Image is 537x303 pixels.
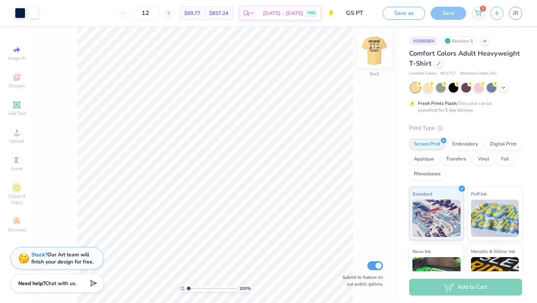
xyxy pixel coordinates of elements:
img: Neon Ink [412,257,461,294]
span: FREE [308,10,315,16]
img: Metallic & Glitter Ink [471,257,519,294]
strong: Need help? [18,280,45,287]
span: Comfort Colors Adult Heavyweight T-Shirt [409,49,520,68]
span: Puff Ink [471,190,487,198]
div: Our Art team will finish your design for free. [31,251,94,265]
div: # 508688A [409,36,439,46]
span: $837.24 [209,9,228,17]
span: Upload [9,138,24,144]
span: Clipart & logos [4,193,30,205]
span: [DATE] - [DATE] [263,9,303,17]
div: Back [370,71,379,77]
span: # C1717 [440,71,456,77]
div: Screen Print [409,139,445,150]
div: Revision 5 [443,36,477,46]
label: Submit to feature on our public gallery. [338,274,383,287]
span: Chat with us. [45,280,76,287]
span: Designs [9,83,25,89]
span: $69.77 [184,9,200,17]
img: Puff Ink [471,200,519,237]
span: Decorate [8,227,26,233]
img: Standard [412,200,461,237]
button: Save as [383,7,425,20]
span: Image AI [8,55,26,61]
span: Greek [11,166,23,172]
span: 1 [480,6,486,12]
span: Add Text [8,110,26,116]
div: Vinyl [473,154,494,165]
div: This color can be expedited for 5 day delivery. [418,100,510,113]
div: Rhinestones [409,169,445,180]
div: Applique [409,154,439,165]
span: Comfort Colors [409,71,437,77]
strong: Fresh Prints Flash: [418,100,458,106]
span: JR [513,9,518,18]
strong: Stuck? [31,251,47,258]
span: Metallic & Glitter Ink [471,247,515,255]
div: Print Type [409,124,522,132]
span: 100 % [239,285,251,292]
input: Untitled Design [340,6,377,21]
span: Standard [412,190,432,198]
input: – – [131,6,160,20]
div: Embroidery [447,139,483,150]
div: Transfers [441,154,471,165]
span: Neon Ink [412,247,431,255]
div: Digital Print [485,139,521,150]
span: Minimum Order: 24 + [460,71,497,77]
img: Back [359,36,389,66]
div: Foil [496,154,514,165]
a: JR [509,7,522,20]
